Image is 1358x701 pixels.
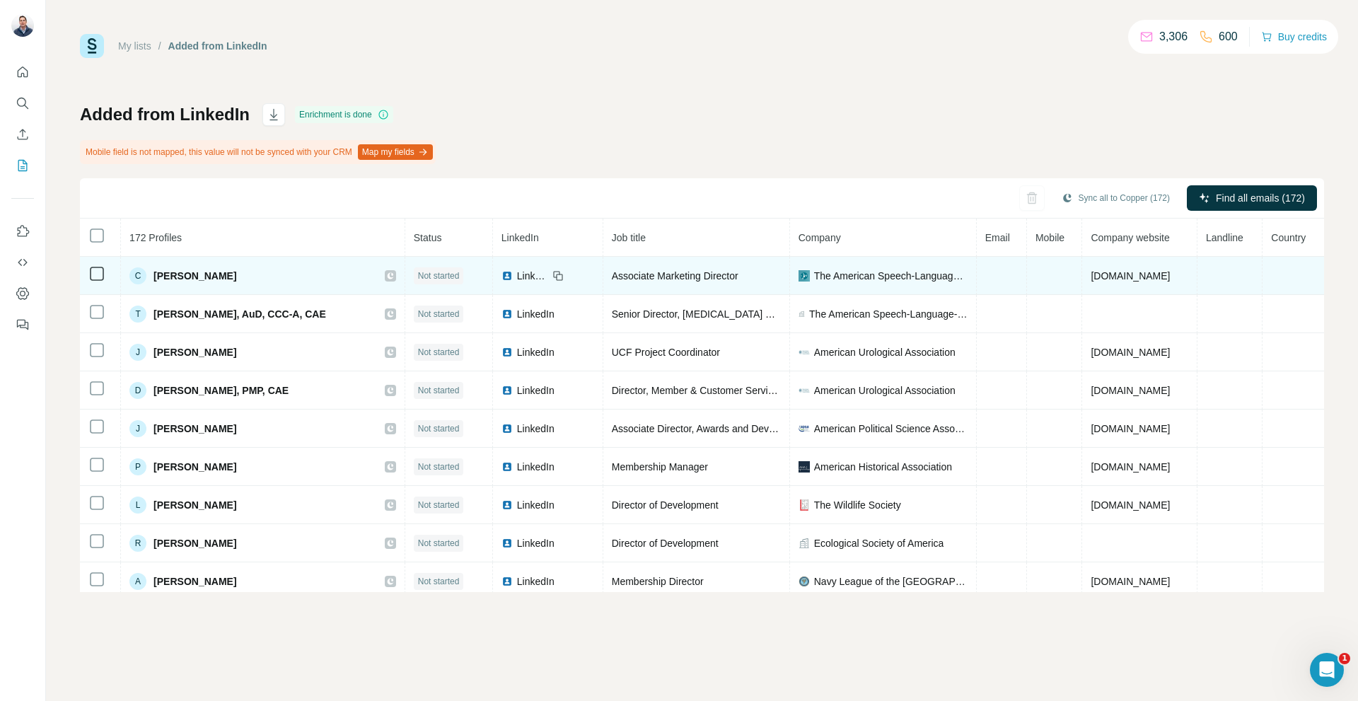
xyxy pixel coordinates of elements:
[814,498,901,512] span: The Wildlife Society
[1091,461,1170,473] span: [DOMAIN_NAME]
[11,122,34,147] button: Enrich CSV
[612,385,784,396] span: Director, Member & Customer Services
[11,281,34,306] button: Dashboard
[153,383,289,398] span: [PERSON_NAME], PMP, CAE
[517,574,555,589] span: LinkedIn
[814,536,944,550] span: Ecological Society of America
[799,576,810,587] img: company-logo
[517,383,555,398] span: LinkedIn
[153,345,236,359] span: [PERSON_NAME]
[153,422,236,436] span: [PERSON_NAME]
[1187,185,1317,211] button: Find all emails (172)
[295,106,393,123] div: Enrichment is done
[153,307,326,321] span: [PERSON_NAME], AuD, CCC-A, CAE
[11,14,34,37] img: Avatar
[118,40,151,52] a: My lists
[501,576,513,587] img: LinkedIn logo
[517,460,555,474] span: LinkedIn
[501,308,513,320] img: LinkedIn logo
[612,347,720,358] span: UCF Project Coordinator
[517,498,555,512] span: LinkedIn
[1035,232,1064,243] span: Mobile
[1261,27,1327,47] button: Buy credits
[517,345,555,359] span: LinkedIn
[517,269,548,283] span: LinkedIn
[517,422,555,436] span: LinkedIn
[612,538,719,549] span: Director of Development
[129,458,146,475] div: P
[501,538,513,549] img: LinkedIn logo
[612,270,738,282] span: Associate Marketing Director
[814,574,968,589] span: Navy League of the [GEOGRAPHIC_DATA]
[129,344,146,361] div: J
[1091,232,1169,243] span: Company website
[1052,187,1180,209] button: Sync all to Copper (172)
[1091,385,1170,396] span: [DOMAIN_NAME]
[1271,232,1306,243] span: Country
[612,308,806,320] span: Senior Director, [MEDICAL_DATA] Practices
[418,270,460,282] span: Not started
[158,39,161,53] li: /
[358,144,433,160] button: Map my fields
[129,382,146,399] div: D
[1159,28,1188,45] p: 3,306
[129,535,146,552] div: R
[985,232,1010,243] span: Email
[612,423,810,434] span: Associate Director, Awards and Development
[153,536,236,550] span: [PERSON_NAME]
[11,59,34,85] button: Quick start
[1216,191,1305,205] span: Find all emails (172)
[418,575,460,588] span: Not started
[418,308,460,320] span: Not started
[80,140,436,164] div: Mobile field is not mapped, this value will not be synced with your CRM
[1091,347,1170,358] span: [DOMAIN_NAME]
[809,307,968,321] span: The American Speech-Language-Hearing Association (ASHA)
[418,460,460,473] span: Not started
[517,536,555,550] span: LinkedIn
[612,232,646,243] span: Job title
[129,497,146,514] div: L
[501,461,513,473] img: LinkedIn logo
[501,347,513,358] img: LinkedIn logo
[418,499,460,511] span: Not started
[501,423,513,434] img: LinkedIn logo
[153,498,236,512] span: [PERSON_NAME]
[814,460,952,474] span: American Historical Association
[612,576,704,587] span: Membership Director
[501,232,539,243] span: LinkedIn
[129,573,146,590] div: A
[11,153,34,178] button: My lists
[1091,270,1170,282] span: [DOMAIN_NAME]
[11,250,34,275] button: Use Surfe API
[501,385,513,396] img: LinkedIn logo
[501,499,513,511] img: LinkedIn logo
[814,422,968,436] span: American Political Science Association
[799,270,810,282] img: company-logo
[129,267,146,284] div: C
[153,574,236,589] span: [PERSON_NAME]
[11,219,34,244] button: Use Surfe on LinkedIn
[129,232,182,243] span: 172 Profiles
[153,269,236,283] span: [PERSON_NAME]
[612,499,719,511] span: Director of Development
[80,34,104,58] img: Surfe Logo
[1310,653,1344,687] iframe: Intercom live chat
[814,345,956,359] span: American Urological Association
[11,91,34,116] button: Search
[799,461,810,473] img: company-logo
[1219,28,1238,45] p: 600
[1091,423,1170,434] span: [DOMAIN_NAME]
[418,422,460,435] span: Not started
[799,232,841,243] span: Company
[799,423,810,434] img: company-logo
[129,420,146,437] div: J
[814,383,956,398] span: American Urological Association
[418,384,460,397] span: Not started
[612,461,708,473] span: Membership Manager
[1091,499,1170,511] span: [DOMAIN_NAME]
[168,39,267,53] div: Added from LinkedIn
[1091,576,1170,587] span: [DOMAIN_NAME]
[517,307,555,321] span: LinkedIn
[414,232,442,243] span: Status
[80,103,250,126] h1: Added from LinkedIn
